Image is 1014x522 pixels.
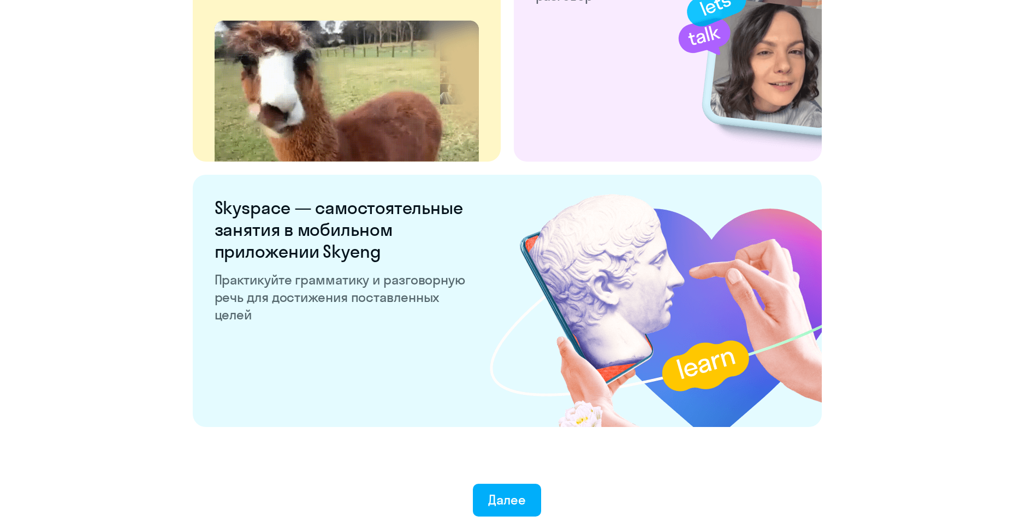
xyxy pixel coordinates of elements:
img: небесное пространство [490,175,822,427]
ya-tr-span: Skyspace — самостоятельные занятия в мобильном приложении Skyeng [215,197,463,262]
ya-tr-span: Далее [488,491,526,508]
ya-tr-span: Практикуйте грамматику и разговорную речь для достижения поставленных целей [215,271,465,323]
button: Далее [473,484,541,517]
img: жизнь [215,20,479,162]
